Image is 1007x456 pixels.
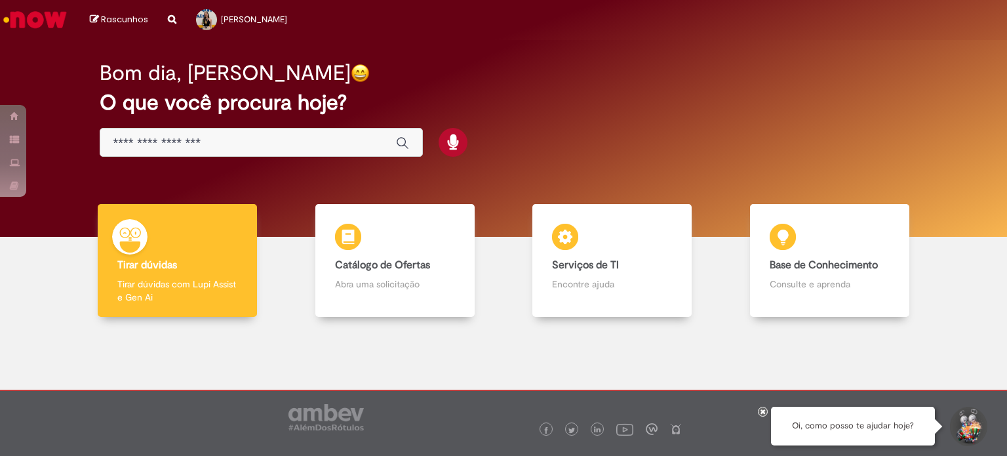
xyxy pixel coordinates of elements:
[646,423,658,435] img: logo_footer_workplace.png
[770,259,878,272] b: Base de Conhecimento
[286,204,504,318] a: Catálogo de Ofertas Abra uma solicitação
[117,259,177,272] b: Tirar dúvidas
[69,204,286,318] a: Tirar dúvidas Tirar dúvidas com Lupi Assist e Gen Ai
[770,278,890,291] p: Consulte e aprenda
[503,204,721,318] a: Serviços de TI Encontre ajuda
[100,91,908,114] h2: O que você procura hoje?
[221,14,287,25] span: [PERSON_NAME]
[568,427,575,434] img: logo_footer_twitter.png
[771,407,935,446] div: Oi, como posso te ajudar hoje?
[670,423,682,435] img: logo_footer_naosei.png
[335,259,430,272] b: Catálogo de Ofertas
[117,278,237,304] p: Tirar dúvidas com Lupi Assist e Gen Ai
[288,404,364,430] img: logo_footer_ambev_rotulo_gray.png
[552,278,672,291] p: Encontre ajuda
[948,407,987,446] button: Iniciar Conversa de Suporte
[721,204,939,318] a: Base de Conhecimento Consulte e aprenda
[594,426,601,434] img: logo_footer_linkedin.png
[351,64,370,83] img: happy-face.png
[101,13,148,26] span: Rascunhos
[100,62,351,85] h2: Bom dia, [PERSON_NAME]
[543,427,549,434] img: logo_footer_facebook.png
[1,7,69,33] img: ServiceNow
[552,259,619,272] b: Serviços de TI
[335,278,455,291] p: Abra uma solicitação
[90,14,148,26] a: Rascunhos
[616,421,633,438] img: logo_footer_youtube.png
